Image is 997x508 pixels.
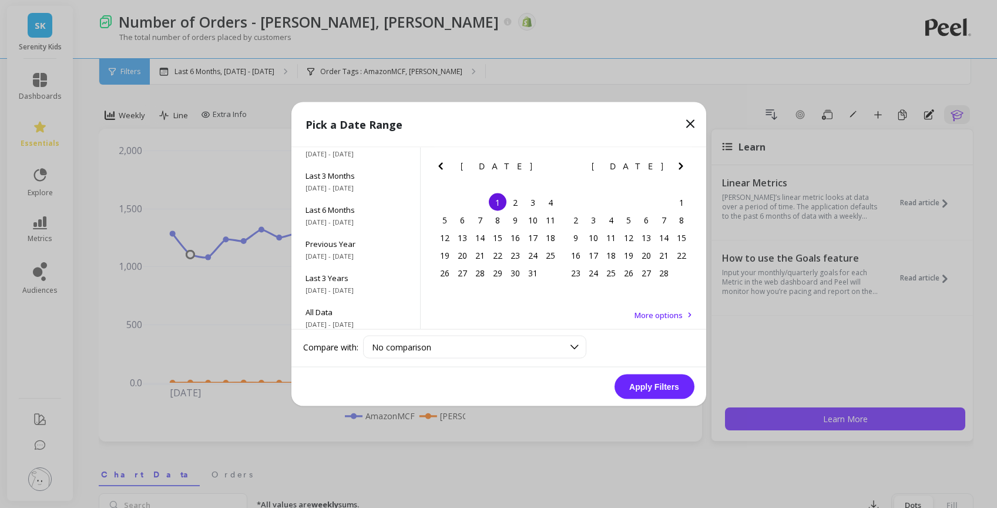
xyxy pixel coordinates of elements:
div: Choose Sunday, February 2nd, 2025 [567,211,585,229]
span: Previous Year [306,239,406,249]
div: Choose Saturday, February 8th, 2025 [673,211,690,229]
div: Choose Wednesday, February 26th, 2025 [620,264,637,282]
span: [DATE] [592,162,665,171]
div: Choose Monday, January 20th, 2025 [454,246,471,264]
span: More options [635,310,683,320]
label: Compare with: [303,341,358,353]
div: Choose Sunday, January 5th, 2025 [436,211,454,229]
button: Previous Month [564,159,583,178]
div: Choose Sunday, January 26th, 2025 [436,264,454,282]
span: Last 6 Months [306,205,406,215]
div: Choose Friday, February 14th, 2025 [655,229,673,246]
div: Choose Friday, January 24th, 2025 [524,246,542,264]
span: No comparison [372,342,431,353]
div: Choose Monday, January 13th, 2025 [454,229,471,246]
div: Choose Sunday, February 16th, 2025 [567,246,585,264]
div: Choose Tuesday, January 28th, 2025 [471,264,489,282]
div: Choose Tuesday, February 25th, 2025 [602,264,620,282]
span: [DATE] - [DATE] [306,252,406,261]
span: [DATE] [461,162,534,171]
span: [DATE] - [DATE] [306,149,406,159]
div: Choose Friday, January 3rd, 2025 [524,193,542,211]
span: [DATE] - [DATE] [306,320,406,329]
span: [DATE] - [DATE] [306,183,406,193]
button: Apply Filters [615,375,694,399]
div: Choose Wednesday, February 5th, 2025 [620,211,637,229]
div: Choose Saturday, January 25th, 2025 [542,246,559,264]
button: Next Month [543,159,562,178]
div: Choose Wednesday, January 15th, 2025 [489,229,506,246]
span: All Data [306,307,406,317]
div: Choose Friday, February 21st, 2025 [655,246,673,264]
div: month 2025-02 [567,193,690,282]
div: Choose Saturday, January 18th, 2025 [542,229,559,246]
div: Choose Thursday, February 13th, 2025 [637,229,655,246]
div: Choose Friday, February 7th, 2025 [655,211,673,229]
div: Choose Sunday, February 23rd, 2025 [567,264,585,282]
div: Choose Friday, January 17th, 2025 [524,229,542,246]
div: Choose Wednesday, January 22nd, 2025 [489,246,506,264]
div: Choose Monday, February 10th, 2025 [585,229,602,246]
div: Choose Friday, February 28th, 2025 [655,264,673,282]
span: [DATE] - [DATE] [306,218,406,227]
div: Choose Wednesday, February 19th, 2025 [620,246,637,264]
div: Choose Wednesday, January 8th, 2025 [489,211,506,229]
div: Choose Wednesday, January 29th, 2025 [489,264,506,282]
div: Choose Monday, January 27th, 2025 [454,264,471,282]
div: Choose Saturday, February 15th, 2025 [673,229,690,246]
div: Choose Sunday, January 19th, 2025 [436,246,454,264]
div: Choose Tuesday, January 7th, 2025 [471,211,489,229]
div: Choose Thursday, February 6th, 2025 [637,211,655,229]
div: Choose Tuesday, February 4th, 2025 [602,211,620,229]
div: Choose Friday, January 10th, 2025 [524,211,542,229]
div: Choose Tuesday, January 14th, 2025 [471,229,489,246]
div: Choose Thursday, February 27th, 2025 [637,264,655,282]
div: Choose Thursday, January 23rd, 2025 [506,246,524,264]
div: Choose Tuesday, February 18th, 2025 [602,246,620,264]
div: Choose Monday, February 24th, 2025 [585,264,602,282]
div: Choose Friday, January 31st, 2025 [524,264,542,282]
span: [DATE] - [DATE] [306,286,406,295]
button: Next Month [674,159,693,178]
div: Choose Thursday, February 20th, 2025 [637,246,655,264]
div: Choose Saturday, February 22nd, 2025 [673,246,690,264]
div: Choose Thursday, January 30th, 2025 [506,264,524,282]
button: Previous Month [434,159,452,178]
span: Last 3 Years [306,273,406,283]
div: Choose Monday, February 17th, 2025 [585,246,602,264]
div: Choose Wednesday, February 12th, 2025 [620,229,637,246]
div: Choose Wednesday, January 1st, 2025 [489,193,506,211]
div: Choose Monday, January 6th, 2025 [454,211,471,229]
div: Choose Sunday, January 12th, 2025 [436,229,454,246]
div: Choose Tuesday, January 21st, 2025 [471,246,489,264]
div: Choose Thursday, January 2nd, 2025 [506,193,524,211]
div: Choose Saturday, January 4th, 2025 [542,193,559,211]
div: Choose Saturday, January 11th, 2025 [542,211,559,229]
span: Last 3 Months [306,171,406,181]
div: Choose Thursday, January 16th, 2025 [506,229,524,246]
p: Pick a Date Range [306,116,402,133]
div: Choose Sunday, February 9th, 2025 [567,229,585,246]
div: Choose Thursday, January 9th, 2025 [506,211,524,229]
div: month 2025-01 [436,193,559,282]
div: Choose Saturday, February 1st, 2025 [673,193,690,211]
div: Choose Tuesday, February 11th, 2025 [602,229,620,246]
div: Choose Monday, February 3rd, 2025 [585,211,602,229]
